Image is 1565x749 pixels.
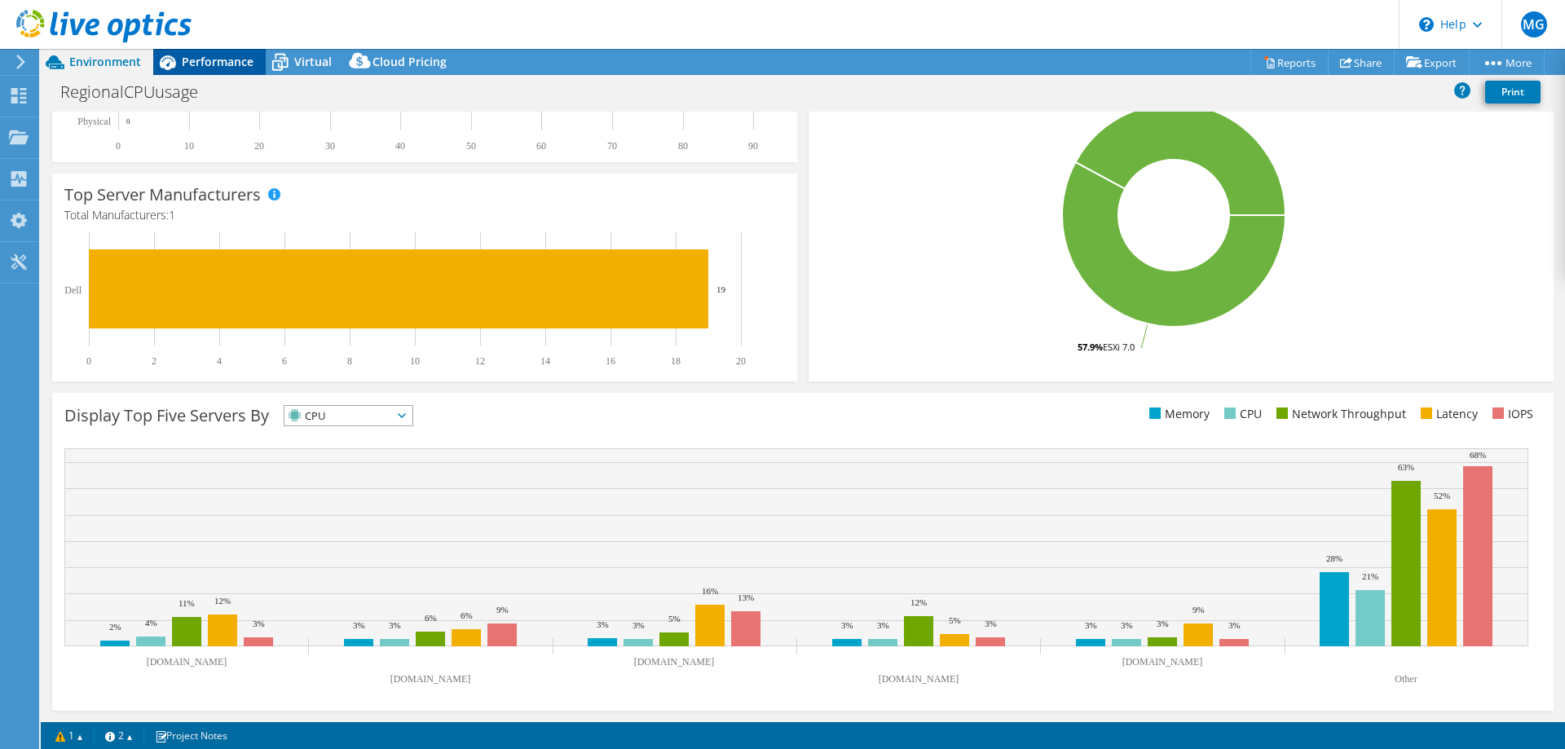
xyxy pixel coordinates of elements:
text: 3% [597,619,609,629]
text: 3% [253,619,265,628]
text: [DOMAIN_NAME] [147,656,227,667]
text: 52% [1434,491,1450,500]
text: 0 [116,140,121,152]
text: 12% [910,597,927,607]
text: 20 [254,140,264,152]
li: Latency [1417,405,1478,423]
text: 4% [145,618,157,628]
text: [DOMAIN_NAME] [634,656,715,667]
tspan: 57.9% [1078,341,1103,353]
li: Memory [1145,405,1210,423]
text: 9% [1192,605,1205,615]
span: MG [1521,11,1547,37]
li: IOPS [1488,405,1533,423]
text: 3% [1157,619,1169,628]
text: 3% [1121,620,1133,630]
text: 9% [496,605,509,615]
text: 3% [633,620,645,630]
text: 18 [671,355,681,367]
a: Reports [1250,50,1329,75]
text: 3% [389,620,401,630]
text: 6% [425,613,437,623]
a: Share [1328,50,1395,75]
text: 21% [1362,571,1378,581]
text: 28% [1326,553,1342,563]
text: 3% [985,619,997,628]
text: 3% [1085,620,1097,630]
text: 8 [347,355,352,367]
text: 30 [325,140,335,152]
text: 10 [184,140,194,152]
text: 2 [152,355,156,367]
text: 3% [1228,620,1241,630]
text: 3% [353,620,365,630]
text: 2% [109,622,121,632]
text: 3% [841,620,853,630]
text: 70 [607,140,617,152]
text: 90 [748,140,758,152]
text: 4 [217,355,222,367]
span: Environment [69,54,141,69]
span: Virtual [294,54,332,69]
h1: RegionalCPUusage [53,83,223,101]
text: 6% [461,610,473,620]
text: 3% [877,620,889,630]
text: 16 [606,355,615,367]
text: 20 [736,355,746,367]
span: 1 [169,207,175,222]
svg: \n [1419,17,1434,32]
text: [DOMAIN_NAME] [390,673,471,685]
text: 10 [410,355,420,367]
a: Export [1394,50,1470,75]
a: More [1469,50,1545,75]
span: Cloud Pricing [373,54,447,69]
text: 12 [475,355,485,367]
text: 68% [1470,450,1486,460]
h4: Total Manufacturers: [64,206,785,224]
span: CPU [284,406,392,425]
a: Project Notes [143,725,239,746]
h3: Top Server Manufacturers [64,186,261,204]
a: 2 [94,725,144,746]
text: 0 [126,117,130,126]
text: [DOMAIN_NAME] [879,673,959,685]
text: 0 [86,355,91,367]
text: 60 [536,140,546,152]
text: Dell [64,284,82,296]
span: Performance [182,54,253,69]
li: Network Throughput [1272,405,1406,423]
text: Other [1395,673,1417,685]
text: 40 [395,140,405,152]
text: 11% [179,598,195,608]
text: 63% [1398,462,1414,472]
text: 6 [282,355,287,367]
text: 5% [949,615,961,625]
text: [DOMAIN_NAME] [1122,656,1203,667]
text: 80 [678,140,688,152]
text: 13% [738,593,754,602]
li: CPU [1220,405,1262,423]
text: 19 [716,284,726,294]
text: 5% [668,614,681,623]
text: 16% [702,586,718,596]
a: Print [1485,81,1541,104]
text: 50 [466,140,476,152]
a: 1 [44,725,95,746]
text: Physical [77,116,111,127]
text: 14 [540,355,550,367]
text: 12% [214,596,231,606]
tspan: ESXi 7.0 [1103,341,1135,353]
